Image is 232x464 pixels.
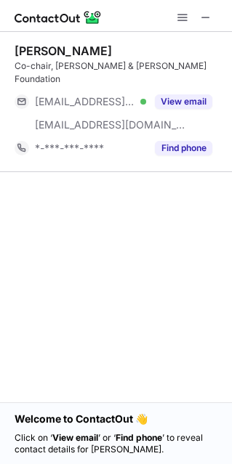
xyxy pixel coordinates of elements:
[15,60,223,86] div: Co-chair, [PERSON_NAME] & [PERSON_NAME] Foundation
[35,95,135,108] span: [EMAIL_ADDRESS][DOMAIN_NAME]
[15,44,112,58] div: [PERSON_NAME]
[116,432,162,443] strong: Find phone
[15,432,217,455] p: Click on ‘ ’ or ‘ ’ to reveal contact details for [PERSON_NAME].
[35,118,186,131] span: [EMAIL_ADDRESS][DOMAIN_NAME]
[15,412,217,426] h1: Welcome to ContactOut 👋
[155,94,212,109] button: Reveal Button
[15,9,102,26] img: ContactOut v5.3.10
[155,141,212,155] button: Reveal Button
[52,432,98,443] strong: View email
